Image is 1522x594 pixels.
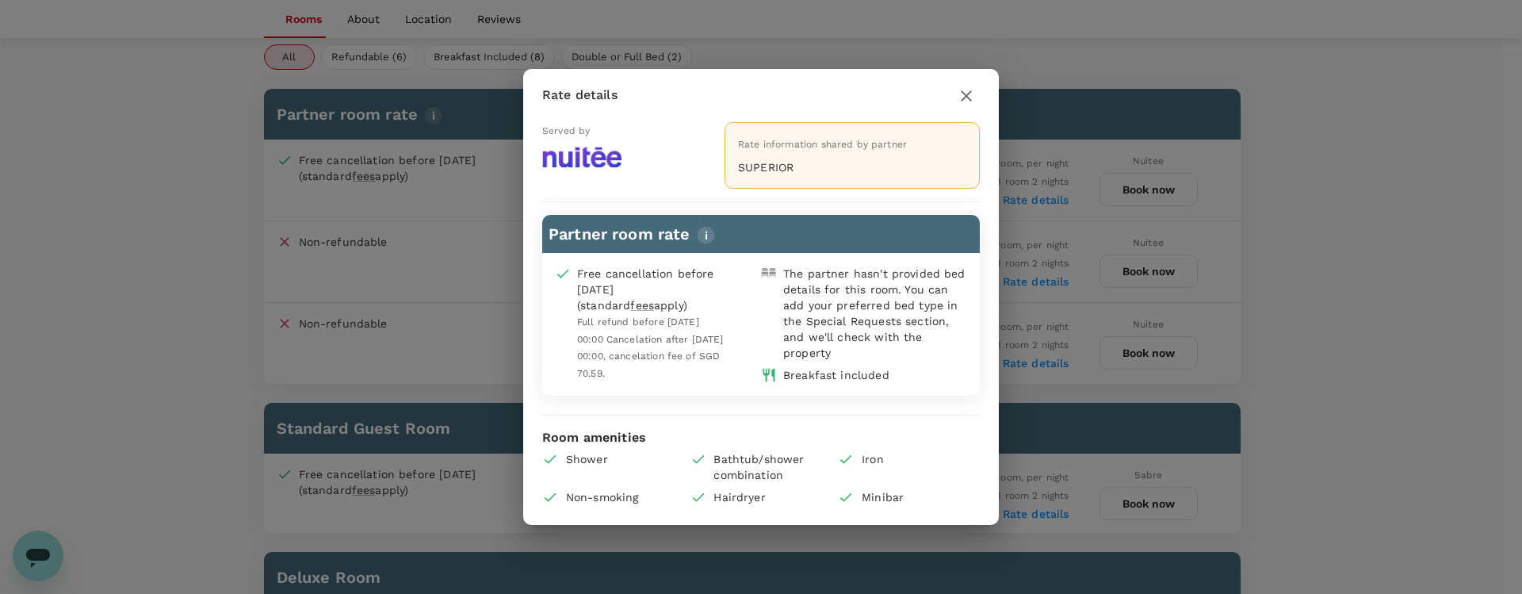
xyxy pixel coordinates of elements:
p: Rate details [542,86,618,105]
span: Full refund before [DATE] 00:00 Cancelation after [DATE] 00:00, cancelation fee of SGD 70.59. [577,316,724,380]
span: Non-smoking [566,491,639,504]
img: 204-rate-logo [542,146,621,167]
span: fees [630,299,654,312]
img: double-bed-icon [761,266,777,282]
span: Bathtub/shower combination [713,453,804,481]
img: info-tooltip-icon [697,226,715,244]
p: Room amenities [542,428,980,447]
span: Shower [566,453,608,466]
div: The partner hasn't provided bed details for this room. You can add your preferred bed type in the... [783,266,967,361]
div: Breakfast included [783,367,889,383]
span: Iron [862,453,884,466]
div: Free cancellation before [DATE] (standard apply) [577,266,727,313]
h6: Partner room rate [549,221,973,247]
p: SUPERIOR [738,159,966,175]
span: Served by [542,125,590,136]
span: Rate information shared by partner [738,139,907,150]
span: Hairdryer [713,491,765,504]
span: Minibar [862,491,904,504]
